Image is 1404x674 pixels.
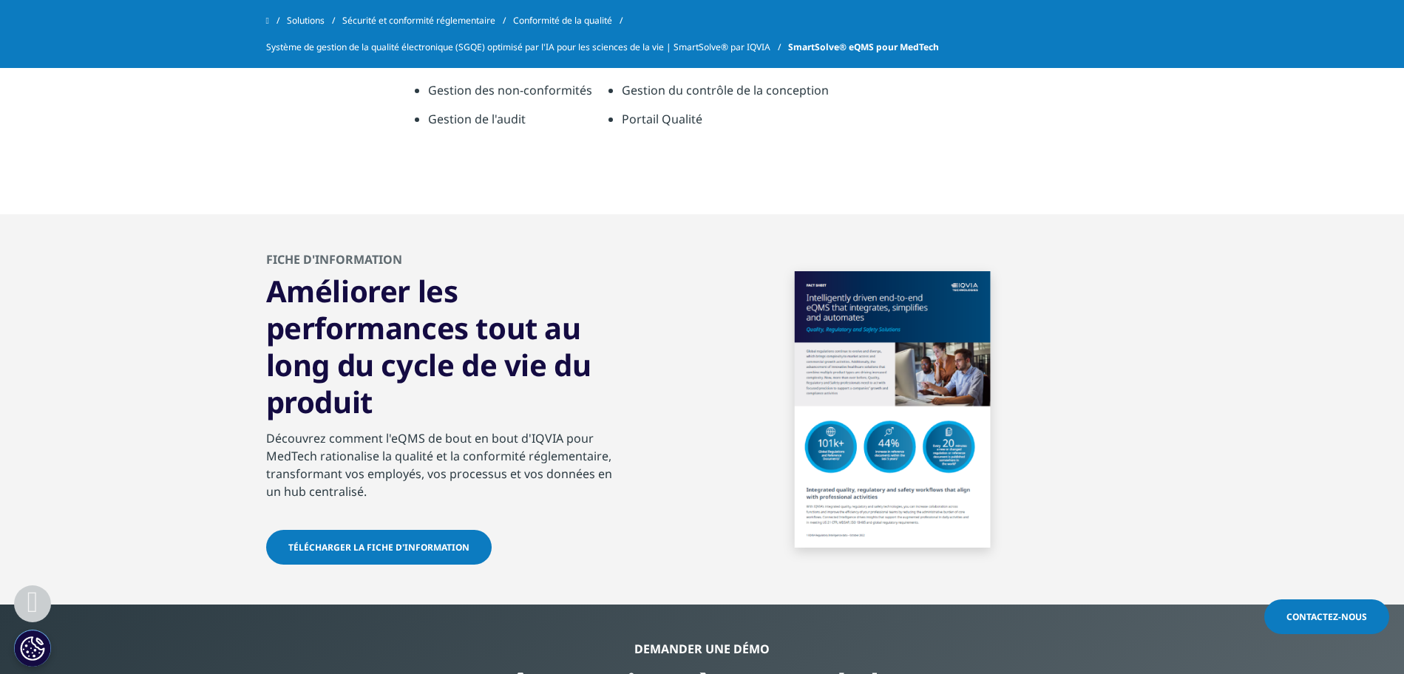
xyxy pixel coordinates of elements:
[428,111,526,127] font: Gestion de l'audit
[14,630,51,667] button: Paramètres des cookies
[266,34,788,61] a: Système de gestion de la qualité électronique (SGQE) optimisé par l'IA pour les sciences de la vi...
[622,111,702,127] font: Portail Qualité
[266,41,770,53] font: Système de gestion de la qualité électronique (SGQE) optimisé par l'IA pour les sciences de la vi...
[788,41,939,53] font: SmartSolve® eQMS pour MedTech
[266,430,612,500] font: Découvrez comment l'eQMS de bout en bout d'IQVIA pour MedTech rationalise la qualité et la confor...
[342,7,513,34] a: Sécurité et conformité réglementaire
[266,270,591,422] font: Améliorer les performances tout au long du cycle de vie du produit
[513,14,612,27] font: Conformité de la qualité
[513,7,630,34] a: Conformité de la qualité
[634,641,770,657] font: DEMANDER UNE DÉMO
[287,14,325,27] font: Solutions
[622,82,829,98] font: Gestion du contrôle de la conception
[266,251,402,268] font: Fiche d'information
[1264,599,1389,634] a: Contactez-nous
[342,14,495,27] font: Sécurité et conformité réglementaire
[287,7,342,34] a: Solutions
[1286,610,1367,623] font: Contactez-nous
[428,82,592,98] font: Gestion des non-conformités
[288,541,469,554] font: télécharger la fiche d'information
[266,530,492,565] a: télécharger la fiche d'information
